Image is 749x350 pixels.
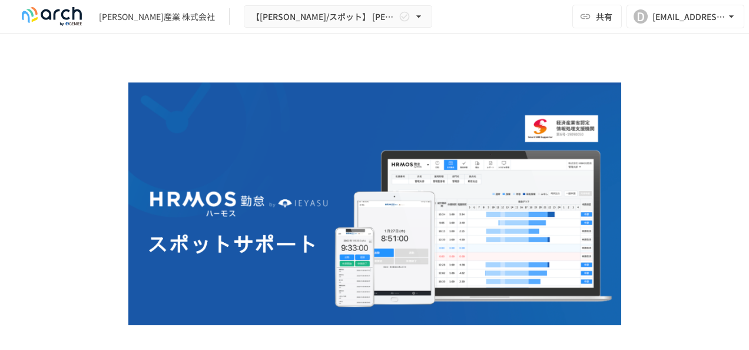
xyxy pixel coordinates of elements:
span: 共有 [596,10,612,23]
div: [EMAIL_ADDRESS][DOMAIN_NAME] [652,9,725,24]
div: [PERSON_NAME]産業 株式会社 [99,11,215,23]
span: 【[PERSON_NAME]/スポット】 [PERSON_NAME]産業様_スポットサポート [251,9,396,24]
button: 共有 [572,5,622,28]
button: D[EMAIL_ADDRESS][DOMAIN_NAME] [627,5,744,28]
img: logo-default@2x-9cf2c760.svg [14,7,90,26]
img: 7LfzSc6NhkdpYdJZkgpNwBZHKhCc8yOHzh0oRZrtOpq [128,82,621,329]
button: 【[PERSON_NAME]/スポット】 [PERSON_NAME]産業様_スポットサポート [244,5,432,28]
div: D [634,9,648,24]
